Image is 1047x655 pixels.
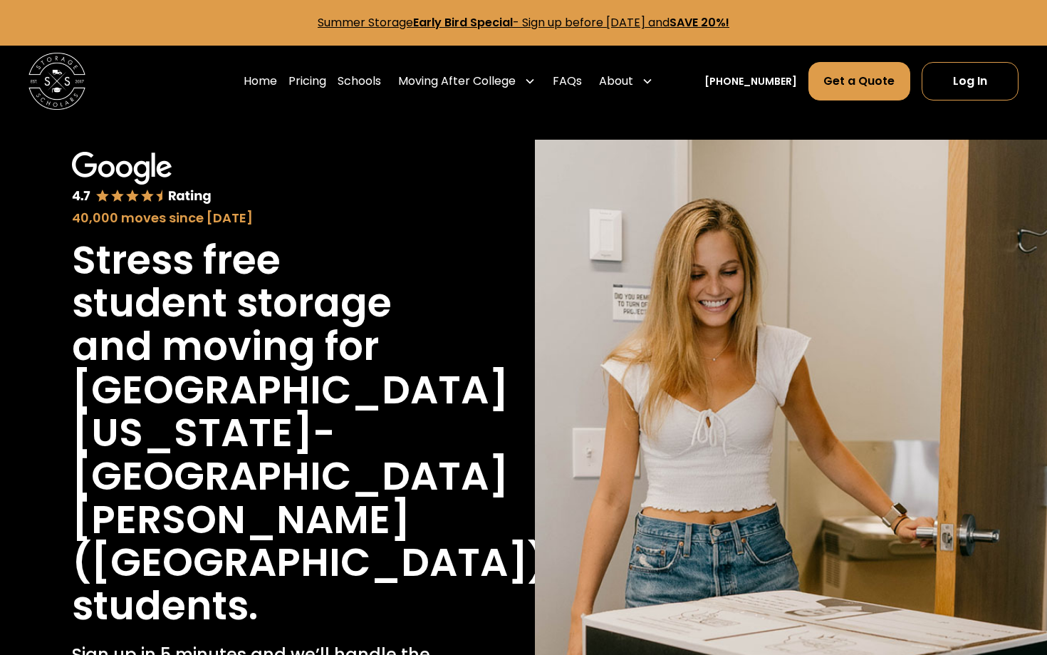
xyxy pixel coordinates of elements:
strong: Early Bird Special [413,14,513,31]
a: home [28,53,85,110]
div: About [599,73,633,90]
div: 40,000 moves since [DATE] [72,208,441,227]
div: About [593,61,659,101]
strong: SAVE 20%! [670,14,729,31]
a: Summer StorageEarly Bird Special- Sign up before [DATE] andSAVE 20%! [318,14,729,31]
div: Moving After College [392,61,541,101]
h1: students. [72,584,258,628]
h1: Stress free student storage and moving for [72,239,441,368]
a: Schools [338,61,381,101]
a: Home [244,61,277,101]
img: Google 4.7 star rating [72,152,212,205]
a: Get a Quote [808,62,910,100]
a: [PHONE_NUMBER] [704,74,797,89]
a: FAQs [553,61,582,101]
h1: [GEOGRAPHIC_DATA][US_STATE]-[GEOGRAPHIC_DATA][PERSON_NAME] ([GEOGRAPHIC_DATA]) [72,368,547,584]
img: Storage Scholars main logo [28,53,85,110]
a: Pricing [288,61,326,101]
a: Log In [922,62,1019,100]
div: Moving After College [398,73,516,90]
